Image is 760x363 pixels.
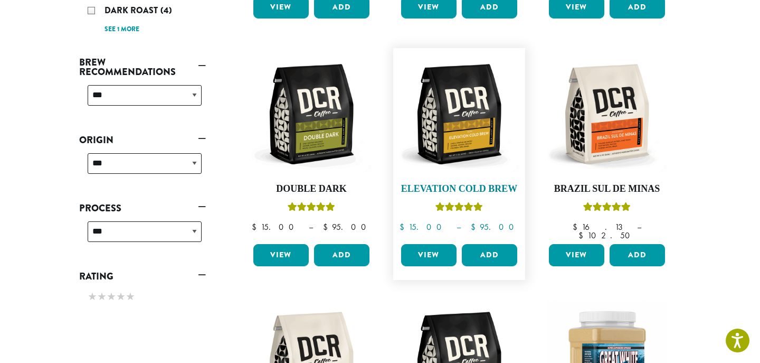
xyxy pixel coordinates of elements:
button: Add [314,244,369,266]
span: ★ [97,289,107,304]
a: Brazil Sul De MinasRated 5.00 out of 5 [546,53,668,240]
div: Rating [79,285,206,310]
span: ★ [116,289,126,304]
span: – [309,221,313,232]
a: Origin [79,131,206,149]
h4: Brazil Sul De Minas [546,183,668,195]
span: $ [578,230,587,241]
bdi: 15.00 [400,221,446,232]
a: See 1 more [104,24,139,35]
div: Process [79,217,206,255]
span: $ [471,221,480,232]
span: $ [573,221,582,232]
a: Rating [79,267,206,285]
img: DCR-12oz-Elevation-Cold-Brew-Stock-scaled.png [398,53,520,175]
bdi: 16.13 [573,221,627,232]
div: Rated 4.50 out of 5 [288,201,335,217]
div: Rated 5.00 out of 5 [435,201,483,217]
div: Origin [79,149,206,187]
img: DCR-12oz-Double-Dark-Stock-scaled.png [251,53,372,175]
span: ★ [107,289,116,304]
a: View [549,244,604,266]
a: View [401,244,457,266]
span: $ [400,221,408,232]
span: ★ [126,289,135,304]
div: Brew Recommendations [79,81,206,118]
span: $ [252,221,261,232]
span: ★ [88,289,97,304]
a: View [253,244,309,266]
span: (4) [160,4,172,16]
span: $ [323,221,332,232]
a: Process [79,199,206,217]
h4: Elevation Cold Brew [398,183,520,195]
h4: Double Dark [251,183,372,195]
button: Add [462,244,517,266]
bdi: 95.00 [471,221,519,232]
span: Dark Roast [104,4,160,16]
bdi: 102.50 [578,230,635,241]
button: Add [610,244,665,266]
span: – [637,221,641,232]
a: Elevation Cold BrewRated 5.00 out of 5 [398,53,520,240]
bdi: 15.00 [252,221,299,232]
span: – [457,221,461,232]
a: Double DarkRated 4.50 out of 5 [251,53,372,240]
img: DCR-12oz-Brazil-Sul-De-Minas-Stock-scaled.png [546,53,668,175]
div: Rated 5.00 out of 5 [583,201,631,217]
bdi: 95.00 [323,221,371,232]
a: Brew Recommendations [79,53,206,81]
